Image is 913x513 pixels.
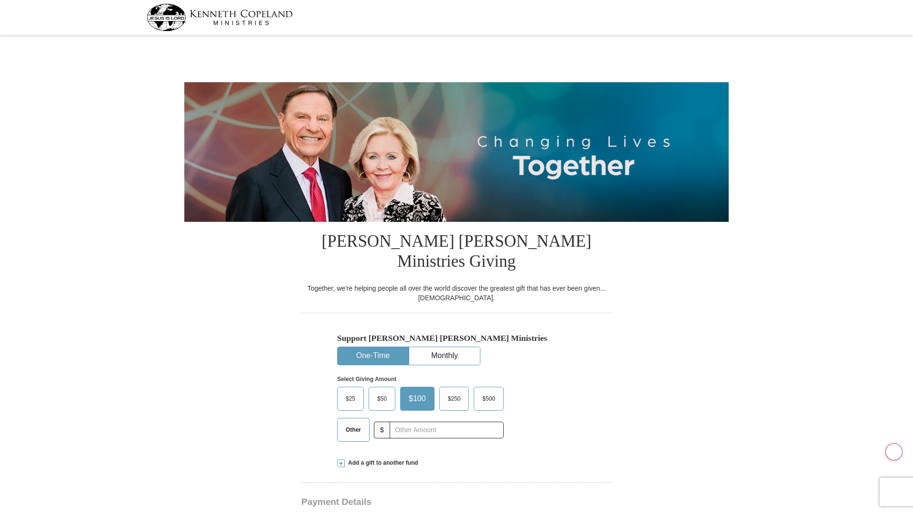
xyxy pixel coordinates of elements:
[372,392,392,406] span: $50
[147,4,293,31] img: kcm-header-logo.svg
[338,347,408,365] button: One-Time
[478,392,500,406] span: $500
[301,497,545,508] h3: Payment Details
[341,423,366,437] span: Other
[443,392,466,406] span: $250
[374,422,390,438] span: $
[337,333,576,343] h5: Support [PERSON_NAME] [PERSON_NAME] Ministries
[301,222,612,284] h1: [PERSON_NAME] [PERSON_NAME] Ministries Giving
[345,459,418,467] span: Add a gift to another fund
[404,392,431,406] span: $100
[341,392,360,406] span: $25
[301,284,612,303] div: Together, we're helping people all over the world discover the greatest gift that has ever been g...
[337,376,396,382] strong: Select Giving Amount
[409,347,480,365] button: Monthly
[390,422,504,438] input: Other Amount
